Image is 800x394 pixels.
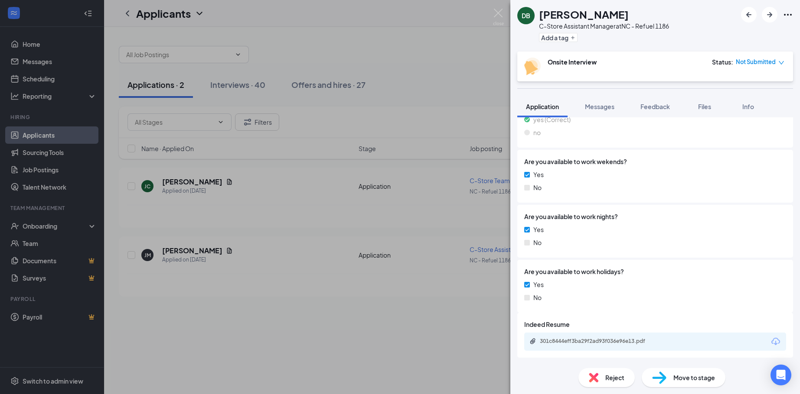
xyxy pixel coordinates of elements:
svg: Plus [570,35,575,40]
span: Are you available to work nights? [524,212,618,221]
span: Are you available to work holidays? [524,267,624,276]
span: Files [698,103,711,110]
div: C-Store Assistant Manager at NC - Refuel 1186 [539,22,669,30]
span: Yes [533,170,544,179]
button: ArrowRight [762,7,777,23]
span: No [533,238,542,247]
span: Application [526,103,559,110]
span: Feedback [640,103,670,110]
div: DB [522,11,530,20]
span: Indeed Resume [524,320,570,329]
b: Onsite Interview [548,58,597,66]
span: Not Submitted [736,58,776,66]
div: Open Intercom Messenger [771,365,791,385]
svg: Download [771,336,781,347]
svg: Paperclip [529,338,536,345]
span: Reject [605,373,624,382]
h1: [PERSON_NAME] [539,7,629,22]
span: Info [742,103,754,110]
span: Are you available to work wekends? [524,157,627,166]
span: no [533,128,541,137]
svg: ArrowLeftNew [744,10,754,20]
span: No [533,183,542,192]
span: No [533,293,542,302]
span: Move to stage [673,373,715,382]
span: Yes [533,225,544,234]
span: Yes [533,280,544,289]
a: Paperclip301c8444eff3ba29f2ad93f036e96e13.pdf [529,338,670,346]
div: 301c8444eff3ba29f2ad93f036e96e13.pdf [540,338,661,345]
span: down [778,60,784,66]
svg: Ellipses [783,10,793,20]
span: yes (Correct) [533,115,571,124]
div: Status : [712,58,733,66]
svg: ArrowRight [764,10,775,20]
button: PlusAdd a tag [539,33,578,42]
button: ArrowLeftNew [741,7,757,23]
span: Messages [585,103,614,110]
